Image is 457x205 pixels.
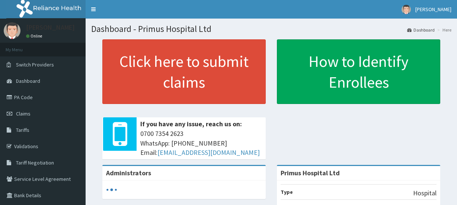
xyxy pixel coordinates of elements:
a: Click here to submit claims [102,39,266,104]
span: Claims [16,110,31,117]
span: 0700 7354 2623 WhatsApp: [PHONE_NUMBER] Email: [140,129,262,157]
span: Tariff Negotiation [16,159,54,166]
a: Dashboard [407,27,435,33]
span: [PERSON_NAME] [415,6,451,13]
b: Type [281,189,293,195]
p: [PERSON_NAME] [26,24,75,31]
h1: Dashboard - Primus Hospital Ltd [91,24,451,34]
li: Here [435,27,451,33]
strong: Primus Hospital Ltd [281,169,340,177]
b: Administrators [106,169,151,177]
a: How to Identify Enrollees [277,39,440,104]
a: Online [26,33,44,39]
span: Switch Providers [16,61,54,68]
img: User Image [402,5,411,14]
b: If you have any issue, reach us on: [140,120,242,128]
svg: audio-loading [106,184,117,195]
span: Dashboard [16,78,40,84]
p: Hospital [413,188,437,198]
a: [EMAIL_ADDRESS][DOMAIN_NAME] [157,148,260,157]
img: User Image [4,22,20,39]
span: Tariffs [16,127,29,133]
